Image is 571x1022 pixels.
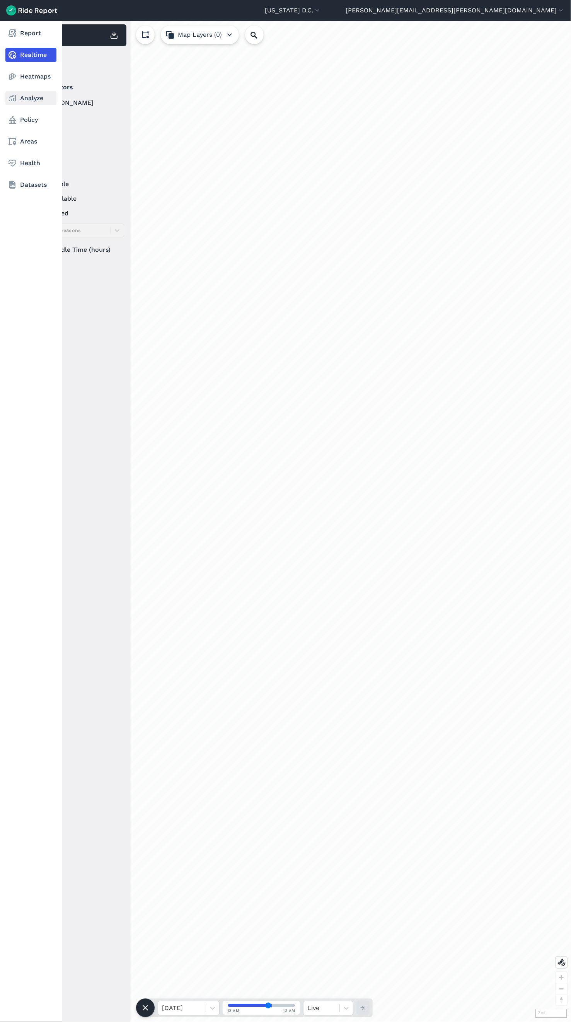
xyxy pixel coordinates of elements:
[31,158,123,179] summary: Status
[31,209,124,218] label: reserved
[31,243,124,257] div: Idle Time (hours)
[5,91,56,105] a: Analyze
[31,77,123,98] summary: Operators
[161,26,239,44] button: Map Layers (0)
[5,113,56,127] a: Policy
[31,142,124,152] label: Veo
[5,135,56,148] a: Areas
[227,1008,240,1014] span: 12 AM
[31,179,124,189] label: available
[31,128,124,137] label: Spin
[25,21,571,1022] div: loading
[31,98,124,107] label: [PERSON_NAME]
[31,194,124,203] label: unavailable
[265,6,321,15] button: [US_STATE] D.C.
[245,26,276,44] input: Search Location or Vehicles
[5,156,56,170] a: Health
[28,49,126,73] div: Filter
[5,178,56,192] a: Datasets
[5,26,56,40] a: Report
[5,70,56,84] a: Heatmaps
[5,48,56,62] a: Realtime
[31,113,124,122] label: Lime
[283,1008,296,1014] span: 12 AM
[6,5,57,15] img: Ride Report
[346,6,565,15] button: [PERSON_NAME][EMAIL_ADDRESS][PERSON_NAME][DOMAIN_NAME]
